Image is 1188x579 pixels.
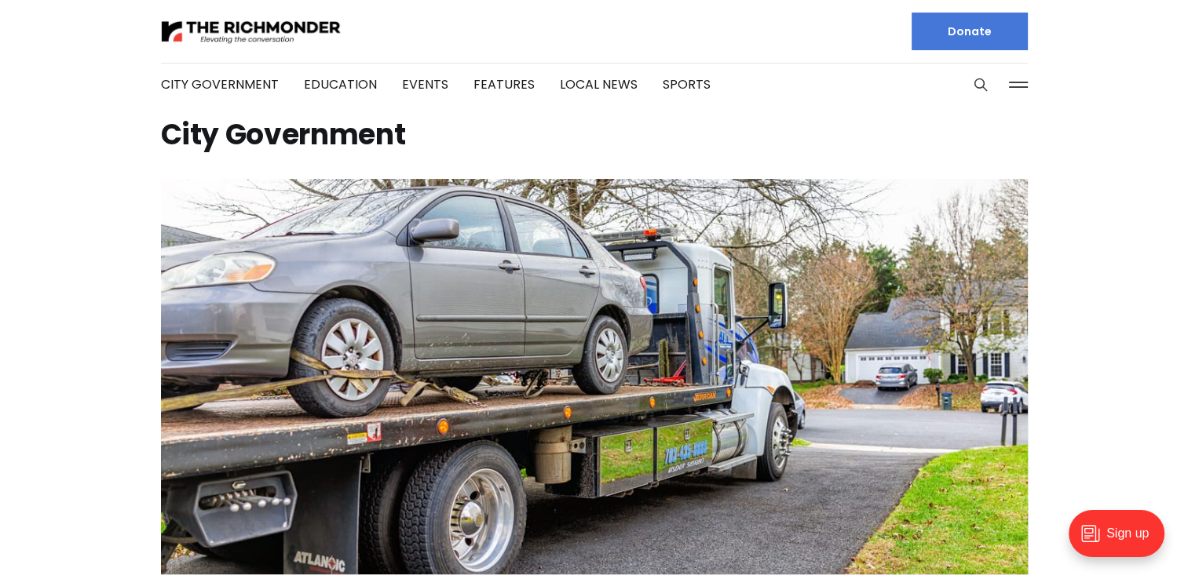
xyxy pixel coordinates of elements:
a: Donate [912,13,1028,50]
a: Features [473,75,535,93]
a: Education [304,75,377,93]
button: Search this site [969,73,992,96]
h1: City Government [161,122,1028,147]
a: Local News [560,75,638,93]
a: Events [402,75,448,93]
iframe: portal-trigger [1055,502,1188,579]
a: City Government [161,75,279,93]
img: The Richmonder [161,18,342,46]
a: Sports [663,75,711,93]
